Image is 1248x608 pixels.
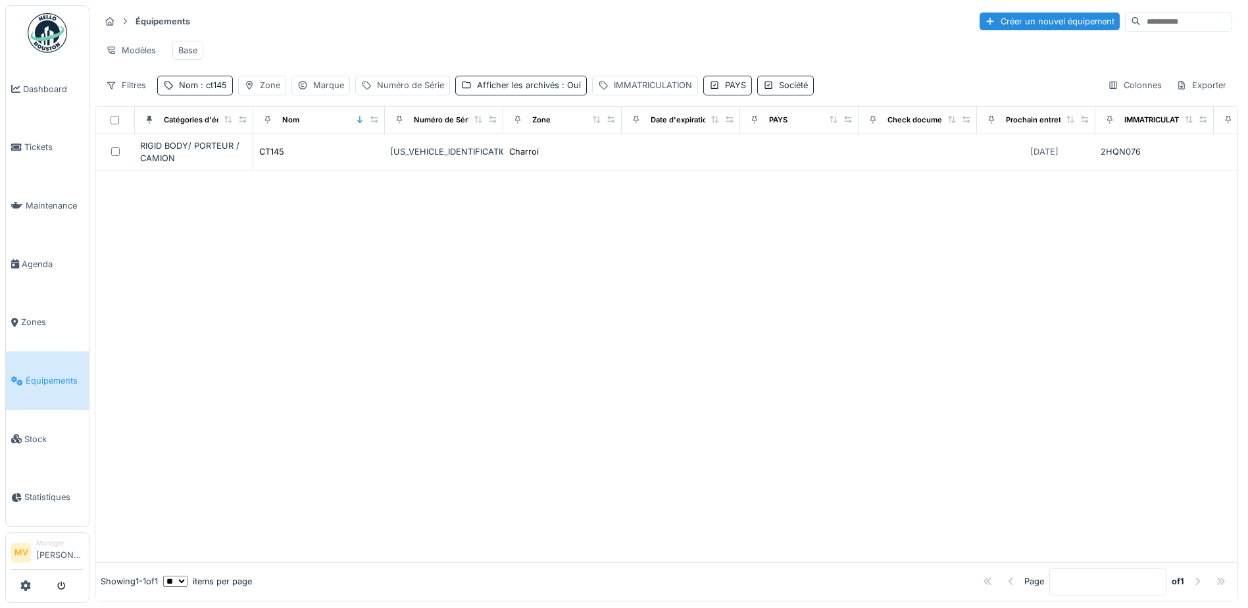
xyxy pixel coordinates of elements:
div: Marque [313,79,344,91]
span: Zones [21,316,84,328]
div: Zone [260,79,280,91]
span: Équipements [26,374,84,387]
div: Manager [36,538,84,548]
a: Maintenance [6,176,89,235]
div: items per page [163,575,252,588]
a: MV Manager[PERSON_NAME] [11,538,84,570]
a: Équipements [6,351,89,410]
a: Stock [6,410,89,469]
div: Prochain entretien [1006,114,1072,126]
div: CT145 [259,145,284,158]
a: Dashboard [6,60,89,118]
div: Page [1024,575,1044,588]
div: [US_VEHICLE_IDENTIFICATION_NUMBER] [390,145,498,158]
div: 2HQN076 [1101,145,1209,158]
div: Créer un nouvel équipement [980,13,1120,30]
div: Nom [179,79,227,91]
strong: of 1 [1172,575,1184,588]
div: Modèles [100,41,162,60]
span: Maintenance [26,199,84,212]
div: Catégories d'équipement [164,114,255,126]
div: PAYS [725,79,746,91]
div: Numéro de Série [414,114,474,126]
span: : ct145 [198,80,227,90]
li: [PERSON_NAME] [36,538,84,567]
li: MV [11,543,31,563]
div: RIGID BODY/ PORTEUR / CAMION [140,139,247,165]
div: Colonnes [1102,76,1168,95]
div: Charroi [509,145,539,158]
div: Zone [532,114,551,126]
a: Agenda [6,235,89,293]
div: Date d'expiration [651,114,712,126]
a: Zones [6,293,89,352]
span: Agenda [22,258,84,270]
strong: Équipements [130,15,195,28]
div: Afficher les archivés [477,79,581,91]
span: : Oui [559,80,581,90]
a: Statistiques [6,469,89,527]
div: Check document date [887,114,967,126]
div: PAYS [769,114,787,126]
div: Showing 1 - 1 of 1 [101,575,158,588]
span: Tickets [24,141,84,153]
div: Numéro de Série [377,79,444,91]
div: IMMATRICULATION [614,79,692,91]
div: IMMATRICULATION [1124,114,1193,126]
div: Exporter [1170,76,1232,95]
span: Statistiques [24,491,84,503]
div: Filtres [100,76,152,95]
div: Nom [282,114,299,126]
div: Société [779,79,808,91]
div: [DATE] [1030,145,1059,158]
span: Dashboard [23,83,84,95]
img: Badge_color-CXgf-gQk.svg [28,13,67,53]
div: Base [178,44,197,57]
a: Tickets [6,118,89,177]
span: Stock [24,433,84,445]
